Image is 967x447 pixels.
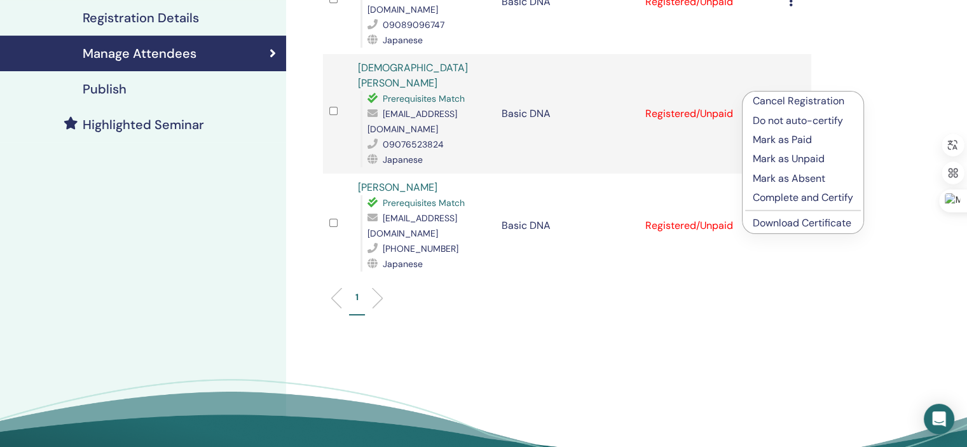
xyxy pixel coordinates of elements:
h4: Registration Details [83,10,199,25]
p: Mark as Unpaid [753,151,853,167]
span: [EMAIL_ADDRESS][DOMAIN_NAME] [367,108,457,135]
a: [PERSON_NAME] [358,181,437,194]
span: Japanese [383,258,423,270]
span: 09076523824 [383,139,444,150]
p: 1 [355,291,359,304]
p: Complete and Certify [753,190,853,205]
p: Mark as Paid [753,132,853,148]
a: Download Certificate [753,216,851,230]
span: [EMAIL_ADDRESS][DOMAIN_NAME] [367,212,457,239]
a: [DEMOGRAPHIC_DATA][PERSON_NAME] [358,61,468,90]
span: Prerequisites Match [383,197,465,209]
span: 09089096747 [383,19,444,31]
p: Cancel Registration [753,93,853,109]
h4: Manage Attendees [83,46,196,61]
span: [PHONE_NUMBER] [383,243,458,254]
div: Open Intercom Messenger [924,404,954,434]
span: Prerequisites Match [383,93,465,104]
p: Mark as Absent [753,171,853,186]
p: Do not auto-certify [753,113,853,128]
h4: Publish [83,81,127,97]
h4: Highlighted Seminar [83,117,204,132]
td: Basic DNA [495,54,639,174]
span: Japanese [383,154,423,165]
span: Japanese [383,34,423,46]
td: Basic DNA [495,174,639,278]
